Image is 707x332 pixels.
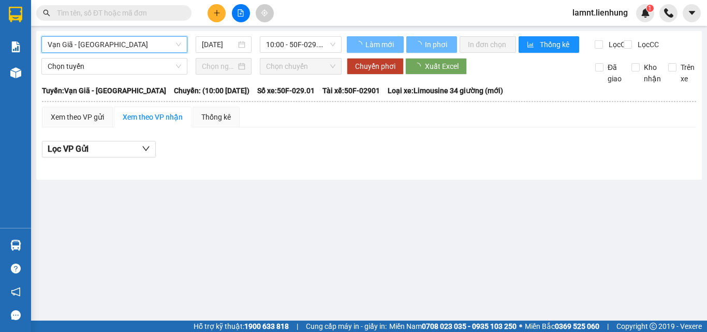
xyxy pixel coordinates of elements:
[51,111,104,123] div: Xem theo VP gửi
[266,59,335,74] span: Chọn chuyến
[11,264,21,273] span: question-circle
[42,141,156,157] button: Lọc VP Gửi
[202,39,236,50] input: 12/09/2025
[527,41,536,49] span: bar-chart
[297,321,298,332] span: |
[261,9,268,17] span: aim
[687,8,697,18] span: caret-down
[48,59,181,74] span: Chọn tuyến
[640,62,665,84] span: Kho nhận
[425,39,449,50] span: In phơi
[48,142,89,155] span: Lọc VP Gửi
[405,58,467,75] button: Xuất Excel
[174,85,249,96] span: Chuyến: (10:00 [DATE])
[347,58,404,75] button: Chuyển phơi
[422,322,517,330] strong: 0708 023 035 - 0935 103 250
[646,5,654,12] sup: 1
[540,39,571,50] span: Thống kê
[237,9,244,17] span: file-add
[388,85,503,96] span: Loại xe: Limousine 34 giường (mới)
[555,322,599,330] strong: 0369 525 060
[605,39,631,50] span: Lọc CR
[603,62,626,84] span: Đã giao
[564,6,636,19] span: lamnt.lienhung
[519,324,522,328] span: ⚪️
[202,61,236,72] input: Chọn ngày
[607,321,609,332] span: |
[641,8,650,18] img: icon-new-feature
[406,36,457,53] button: In phơi
[650,323,657,330] span: copyright
[208,4,226,22] button: plus
[11,310,21,320] span: message
[9,7,22,22] img: logo-vxr
[244,322,289,330] strong: 1900 633 818
[43,9,50,17] span: search
[213,9,220,17] span: plus
[266,37,335,52] span: 10:00 - 50F-029.01
[201,111,231,123] div: Thống kê
[10,67,21,78] img: warehouse-icon
[355,41,364,48] span: loading
[306,321,387,332] span: Cung cấp máy in - giấy in:
[683,4,701,22] button: caret-down
[10,240,21,251] img: warehouse-icon
[519,36,579,53] button: bar-chartThống kê
[525,321,599,332] span: Miền Bắc
[10,41,21,52] img: solution-icon
[634,39,660,50] span: Lọc CC
[48,37,181,52] span: Vạn Giã - Kiên Giang
[365,39,395,50] span: Làm mới
[194,321,289,332] span: Hỗ trợ kỹ thuật:
[347,36,404,53] button: Làm mới
[42,86,166,95] b: Tuyến: Vạn Giã - [GEOGRAPHIC_DATA]
[676,62,699,84] span: Trên xe
[11,287,21,297] span: notification
[415,41,423,48] span: loading
[460,36,516,53] button: In đơn chọn
[322,85,380,96] span: Tài xế: 50F-02901
[256,4,274,22] button: aim
[142,145,150,153] span: down
[664,8,673,18] img: phone-icon
[648,5,652,12] span: 1
[389,321,517,332] span: Miền Nam
[257,85,315,96] span: Số xe: 50F-029.01
[57,7,179,19] input: Tìm tên, số ĐT hoặc mã đơn
[232,4,250,22] button: file-add
[123,111,183,123] div: Xem theo VP nhận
